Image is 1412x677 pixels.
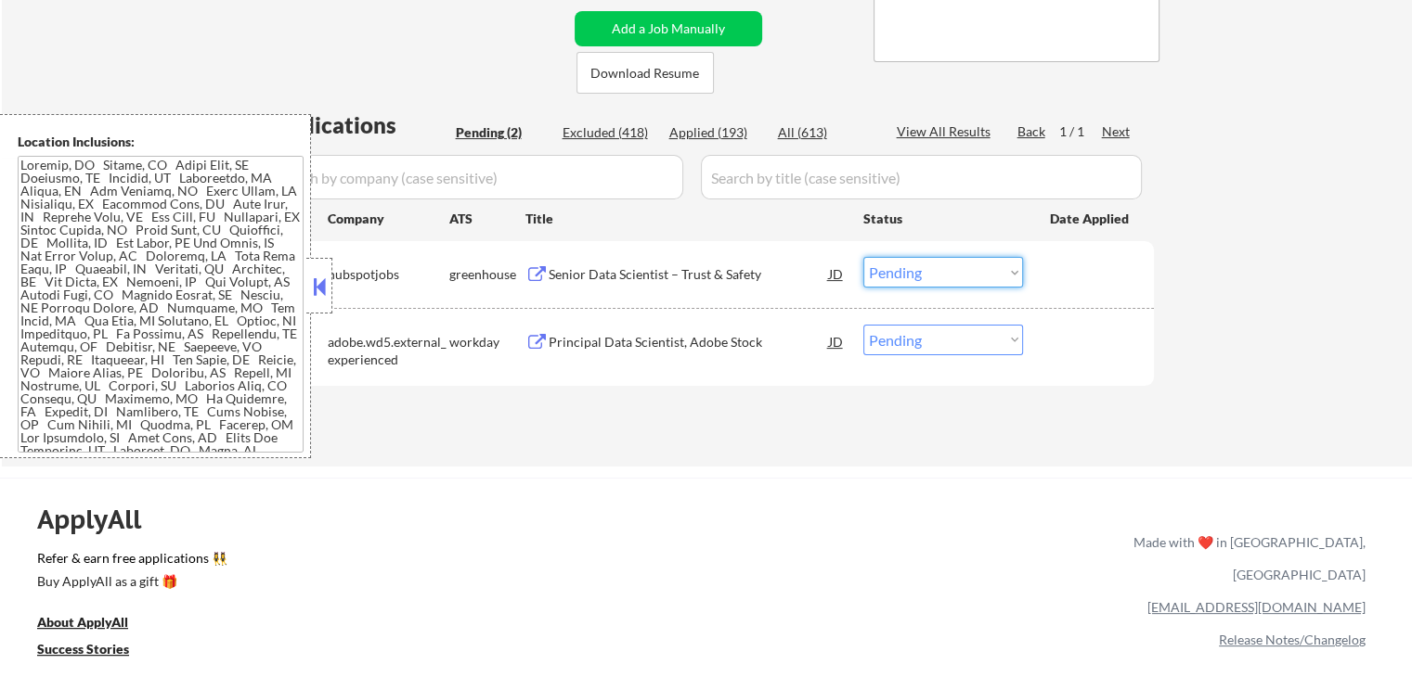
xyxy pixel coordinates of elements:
[37,575,223,588] div: Buy ApplyAll as a gift 🎁
[37,552,745,571] a: Refer & earn free applications 👯‍♀️
[1017,122,1047,141] div: Back
[37,639,154,662] a: Success Stories
[37,571,223,594] a: Buy ApplyAll as a gift 🎁
[449,210,525,228] div: ATS
[576,52,714,94] button: Download Resume
[456,123,549,142] div: Pending (2)
[328,265,449,284] div: hubspotjobs
[575,11,762,46] button: Add a Job Manually
[449,333,525,351] div: workday
[1147,599,1366,615] a: [EMAIL_ADDRESS][DOMAIN_NAME]
[1219,632,1366,647] a: Release Notes/Changelog
[37,641,129,657] u: Success Stories
[897,122,996,141] div: View All Results
[669,123,762,142] div: Applied (193)
[778,123,871,142] div: All (613)
[328,210,449,228] div: Company
[525,210,846,228] div: Title
[701,155,1142,199] input: Search by title (case sensitive)
[266,155,683,199] input: Search by company (case sensitive)
[549,333,829,351] div: Principal Data Scientist, Adobe Stock
[449,265,525,284] div: greenhouse
[266,114,449,136] div: Applications
[863,201,1023,235] div: Status
[563,123,655,142] div: Excluded (418)
[1126,526,1366,591] div: Made with ❤️ in [GEOGRAPHIC_DATA], [GEOGRAPHIC_DATA]
[549,265,829,284] div: Senior Data Scientist – Trust & Safety
[827,257,846,290] div: JD
[328,333,449,369] div: adobe.wd5.external_experienced
[18,133,304,151] div: Location Inclusions:
[37,612,154,635] a: About ApplyAll
[37,504,162,535] div: ApplyAll
[827,325,846,358] div: JD
[37,614,128,630] u: About ApplyAll
[1102,122,1132,141] div: Next
[1050,210,1132,228] div: Date Applied
[1059,122,1102,141] div: 1 / 1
